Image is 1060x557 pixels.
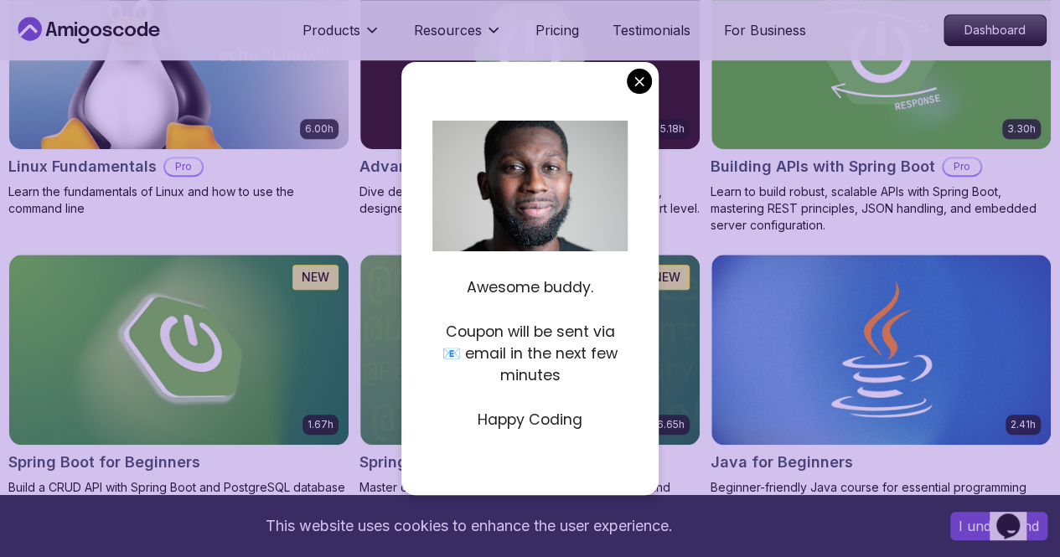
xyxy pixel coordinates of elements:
[653,269,680,286] p: NEW
[660,122,685,136] p: 5.18h
[8,183,349,217] p: Learn the fundamentals of Linux and how to use the command line
[359,254,701,513] a: Spring Data JPA card6.65hNEWSpring Data JPAProMaster database management, advanced querying, and ...
[414,20,502,54] button: Resources
[8,479,349,513] p: Build a CRUD API with Spring Boot and PostgreSQL database using Spring Data JPA and Spring AI
[359,183,701,217] p: Dive deep into Spring Boot with our advanced course, designed to take your skills from intermedia...
[711,451,853,474] h2: Java for Beginners
[305,122,334,136] p: 6.00h
[711,155,935,178] h2: Building APIs with Spring Boot
[414,20,482,40] p: Resources
[302,269,329,286] p: NEW
[711,254,1052,513] a: Java for Beginners card2.41hJava for BeginnersBeginner-friendly Java course for essential program...
[9,255,349,445] img: Spring Boot for Beginners card
[8,155,157,178] h2: Linux Fundamentals
[359,479,701,513] p: Master database management, advanced querying, and expert data handling with ease
[711,479,1052,513] p: Beginner-friendly Java course for essential programming skills and application development
[711,255,1051,445] img: Java for Beginners card
[613,20,690,40] a: Testimonials
[302,20,360,40] p: Products
[944,14,1047,46] a: Dashboard
[657,418,685,431] p: 6.65h
[944,158,980,175] p: Pro
[359,155,527,178] h2: Advanced Spring Boot
[1011,418,1036,431] p: 2.41h
[165,158,202,175] p: Pro
[359,451,479,474] h2: Spring Data JPA
[302,20,380,54] button: Products
[8,451,200,474] h2: Spring Boot for Beginners
[360,255,700,445] img: Spring Data JPA card
[944,15,1046,45] p: Dashboard
[13,508,925,544] div: This website uses cookies to enhance the user experience.
[724,20,806,40] a: For Business
[1007,122,1036,136] p: 3.30h
[990,490,1043,540] iframe: chat widget
[8,254,349,513] a: Spring Boot for Beginners card1.67hNEWSpring Boot for BeginnersBuild a CRUD API with Spring Boot ...
[308,418,334,431] p: 1.67h
[950,512,1047,540] button: Accept cookies
[535,20,579,40] a: Pricing
[711,183,1052,234] p: Learn to build robust, scalable APIs with Spring Boot, mastering REST principles, JSON handling, ...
